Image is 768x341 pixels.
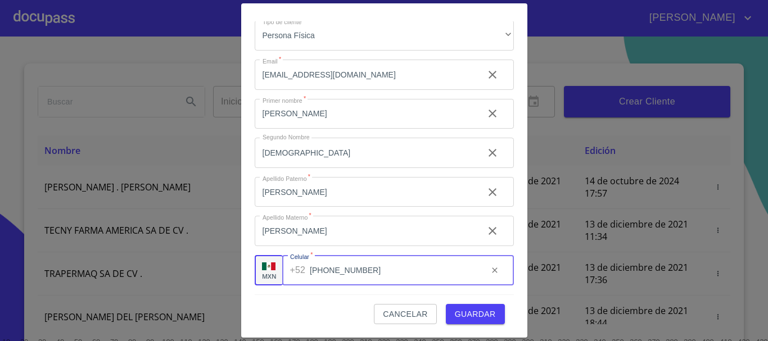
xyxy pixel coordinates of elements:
button: clear input [484,259,506,281]
button: Cancelar [374,304,436,325]
p: +52 [290,263,306,277]
div: Persona Física [255,20,514,51]
p: MXN [262,272,277,280]
button: clear input [479,100,506,127]
span: Guardar [455,307,496,321]
img: R93DlvwvvjP9fbrDwZeCRYBHk45OWMq+AAOlFVsxT89f82nwPLnD58IP7+ANJEaWYhP0Tx8kkA0WlQMPQsAAgwAOmBj20AXj6... [262,262,275,270]
button: clear input [479,61,506,88]
span: Cancelar [383,307,427,321]
button: clear input [479,139,506,166]
button: Guardar [446,304,505,325]
button: clear input [479,179,506,206]
button: clear input [479,217,506,244]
